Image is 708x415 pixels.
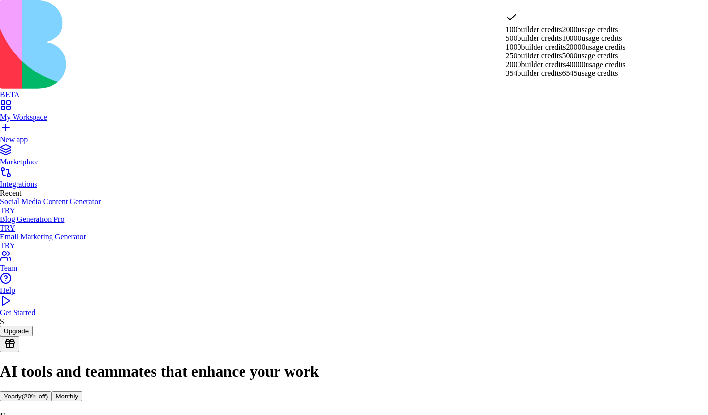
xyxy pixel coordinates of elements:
span: 10000 usage credits [562,34,622,42]
span: 40000 usage credits [566,60,625,69]
span: 250 builder credits [506,52,562,60]
span: 5000 usage credits [562,52,618,60]
span: 1000 builder credits [506,43,566,51]
span: 100 builder credits [506,25,562,34]
span: 354 builder credits [506,69,562,77]
span: 500 builder credits [506,34,562,42]
span: 2000 builder credits [506,60,566,69]
span: 20000 usage credits [566,43,625,51]
span: 2000 usage credits [562,25,618,34]
span: 6545 usage credits [562,69,618,77]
